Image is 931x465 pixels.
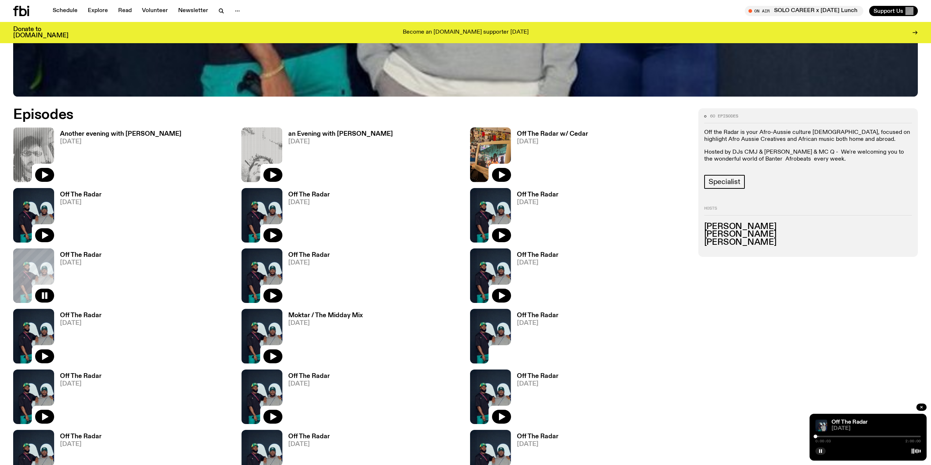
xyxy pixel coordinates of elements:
a: Off The Radar [831,419,868,425]
h3: Another evening with [PERSON_NAME] [60,131,181,137]
a: Off The Radar[DATE] [282,192,330,243]
img: CMJ, OVO and MC Q stand together against a dark blue wall with a white graphic. They are gazing c... [241,188,282,243]
h2: Episodes [13,108,613,121]
span: [DATE] [288,441,330,447]
span: [DATE] [288,199,330,206]
img: CMJ, OVO and MC Q stand together against a dark blue wall with a white graphic. They are gazing c... [241,370,282,424]
button: On AirSOLO CAREER x [DATE] Lunch [745,6,863,16]
a: Off The Radar[DATE] [54,312,102,363]
span: [DATE] [60,260,102,266]
h3: Off The Radar [517,373,559,379]
span: [DATE] [517,199,559,206]
img: CMJ, OVO and MC Q stand together against a dark blue wall with a white graphic. They are gazing c... [13,370,54,424]
p: Off the Radar is your Afro-Aussie culture [DEMOGRAPHIC_DATA], focused on highlight Afro Aussie Cr... [704,129,912,143]
h3: Off The Radar [60,312,102,319]
span: Specialist [709,178,740,186]
span: [DATE] [60,320,102,326]
h3: Donate to [DOMAIN_NAME] [13,26,68,39]
h3: Off The Radar w/ Cedar [517,131,588,137]
span: [DATE] [517,139,588,145]
h3: Off The Radar [517,252,559,258]
a: Explore [83,6,112,16]
h3: Off The Radar [517,312,559,319]
a: Moktar / The Midday Mix[DATE] [282,312,363,363]
img: CMJ, OVO and MC Q stand together against a dark blue wall with a white graphic. They are gazing c... [470,309,511,363]
h2: Hosts [704,206,912,215]
img: CMJ, OVO and MC Q stand together against a dark blue wall with a white graphic. They are gazing c... [470,188,511,243]
span: 0:00:03 [815,439,831,443]
span: [DATE] [288,139,393,145]
img: CMJ, OVO and MC Q stand together against a dark blue wall with a white graphic. They are gazing c... [13,309,54,363]
a: Another evening with [PERSON_NAME][DATE] [54,131,181,182]
p: Become an [DOMAIN_NAME] supporter [DATE] [403,29,529,36]
img: CMJ, OVO and MC Q stand together against a dark blue wall with a white graphic. They are gazing c... [470,248,511,303]
a: an Evening with [PERSON_NAME][DATE] [282,131,393,182]
h3: Moktar / The Midday Mix [288,312,363,319]
h3: Off The Radar [60,192,102,198]
span: 60 episodes [710,114,738,118]
p: Hosted by DJs CMJ & [PERSON_NAME] & MC Q - We're welcoming you to the wonderful world of Banter A... [704,149,912,163]
span: [DATE] [288,260,330,266]
span: [DATE] [831,426,921,431]
a: Off The Radar[DATE] [511,252,559,303]
a: Off The Radar[DATE] [54,373,102,424]
a: Schedule [48,6,82,16]
span: [DATE] [60,381,102,387]
span: [DATE] [60,441,102,447]
span: Support Us [874,8,903,14]
a: Read [114,6,136,16]
span: [DATE] [60,199,102,206]
h3: [PERSON_NAME] [704,223,912,231]
img: CMJ, OVO and MC Q stand together against a dark blue wall with a white graphic. They are gazing c... [815,420,827,431]
a: Off The Radar[DATE] [282,373,330,424]
a: Off The Radar[DATE] [511,312,559,363]
h3: Off The Radar [517,192,559,198]
a: Off The Radar[DATE] [282,252,330,303]
a: Off The Radar[DATE] [54,192,102,243]
span: [DATE] [517,260,559,266]
h3: Off The Radar [60,434,102,440]
span: 2:00:00 [905,439,921,443]
img: CMJ, OVO and MC Q stand together against a dark blue wall with a white graphic. They are gazing c... [470,370,511,424]
h3: Off The Radar [288,252,330,258]
button: Support Us [869,6,918,16]
img: CMJ, OVO and MC Q stand together against a dark blue wall with a white graphic. They are gazing c... [13,188,54,243]
h3: Off The Radar [288,373,330,379]
a: Volunteer [138,6,172,16]
h3: [PERSON_NAME] [704,239,912,247]
h3: Off The Radar [60,252,102,258]
span: [DATE] [60,139,181,145]
a: Off The Radar[DATE] [511,192,559,243]
img: CMJ, OVO and MC Q stand together against a dark blue wall with a white graphic. They are gazing c... [241,309,282,363]
span: [DATE] [288,320,363,326]
h3: Off The Radar [288,192,330,198]
img: CMJ, OVO and MC Q stand together against a dark blue wall with a white graphic. They are gazing c... [241,248,282,303]
span: [DATE] [517,441,559,447]
a: Off The Radar w/ Cedar[DATE] [511,131,588,182]
span: [DATE] [517,320,559,326]
h3: [PERSON_NAME] [704,230,912,239]
span: [DATE] [288,381,330,387]
h3: Off The Radar [517,434,559,440]
span: [DATE] [517,381,559,387]
a: Off The Radar[DATE] [54,252,102,303]
a: Specialist [704,175,745,189]
a: Newsletter [174,6,213,16]
h3: Off The Radar [288,434,330,440]
h3: Off The Radar [60,373,102,379]
h3: an Evening with [PERSON_NAME] [288,131,393,137]
a: Off The Radar[DATE] [511,373,559,424]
